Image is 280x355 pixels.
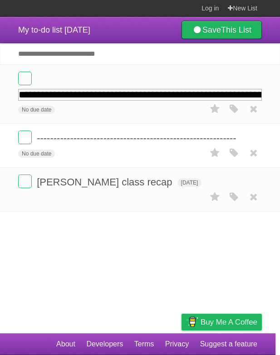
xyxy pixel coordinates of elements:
span: ------------------------------------------------------------ [37,132,239,144]
a: Terms [134,336,154,353]
span: No due date [18,150,55,158]
a: Suggest a feature [200,336,257,353]
span: Buy me a coffee [201,314,257,330]
a: SaveThis List [182,21,262,39]
a: Buy me a coffee [182,314,262,331]
label: Done [18,131,32,144]
label: Star task [206,146,224,160]
label: Done [18,72,32,85]
a: About [56,336,75,353]
label: Done [18,175,32,188]
a: Developers [86,336,123,353]
a: Privacy [165,336,189,353]
img: Buy me a coffee [186,314,198,330]
b: This List [221,25,251,34]
label: Star task [206,102,224,117]
span: [PERSON_NAME] class recap [37,176,174,188]
label: Star task [206,190,224,204]
span: No due date [18,106,55,114]
span: [DATE] [177,179,202,187]
span: My to-do list [DATE] [18,25,90,34]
